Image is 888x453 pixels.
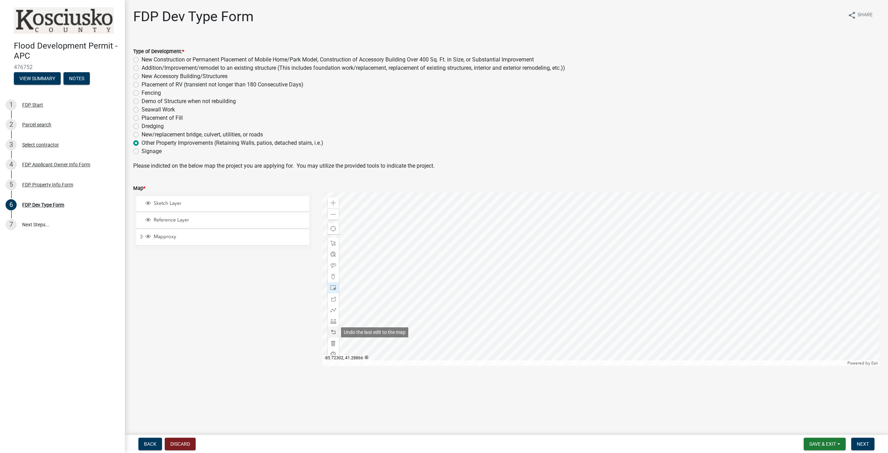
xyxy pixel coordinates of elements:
div: FDP Applicant Owner Info Form [22,162,90,167]
div: FDP Property Info Form [22,182,73,187]
img: Kosciusko County, Indiana [14,7,114,34]
label: Map [133,186,145,191]
button: Notes [63,72,90,85]
label: Placement of RV (transient not longer than 180 Consecutive Days) [142,81,304,89]
div: Zoom in [328,198,339,209]
div: Reference Layer [144,217,307,224]
label: Seawall Work [142,106,175,114]
label: New/replacement bridge, culvert, utilities, or roads [142,131,263,139]
div: 6 [6,199,17,210]
span: Save & Exit [809,441,836,447]
label: Placement of Fill [142,114,183,122]
p: Please indicted on the below map the project you are applying for. You may utilize the provided t... [133,162,880,170]
span: Back [144,441,156,447]
label: New Accessory Building/Structures [142,72,228,81]
wm-modal-confirm: Notes [63,76,90,82]
label: Other Property Improvements (Retaining Walls, patios, detached stairs, i.e.) [142,139,323,147]
i: share [848,11,856,19]
span: Next [857,441,869,447]
div: FDP Dev Type Form [22,202,64,207]
li: Mapproxy [136,229,309,245]
label: Demo of Structure when not rebuilding [142,97,236,106]
span: 476752 [14,64,111,70]
label: Fencing [142,89,161,97]
div: Parcel search [22,122,51,127]
div: Select contractor [22,142,59,147]
li: Reference Layer [136,213,309,228]
button: Next [851,438,874,450]
a: Esri [871,361,878,366]
div: 3 [6,139,17,150]
div: Mapproxy [144,234,307,241]
div: Sketch Layer [144,200,307,207]
h1: FDP Dev Type Form [133,8,254,25]
label: Type of Development: [133,49,184,54]
label: Dredging [142,122,164,131]
div: Zoom out [328,209,339,220]
wm-modal-confirm: Summary [14,76,61,82]
button: View Summary [14,72,61,85]
button: Save & Exit [804,438,846,450]
div: Undo the last edit to the map [341,327,408,337]
h4: Flood Development Permit - APC [14,41,119,61]
button: Discard [165,438,196,450]
button: Back [138,438,162,450]
span: Reference Layer [152,217,307,223]
div: 2 [6,119,17,130]
div: Powered by [846,360,880,366]
span: Sketch Layer [152,200,307,207]
button: shareShare [842,8,878,22]
label: New Construction or Permanent Placement of Mobile Home/Park Model, Construction of Accessory Buil... [142,56,534,64]
label: Addition/Improvement/remodel to an existing structure (This includes foundation work/replacement,... [142,64,565,72]
ul: Layer List [136,194,310,248]
li: Sketch Layer [136,196,309,212]
div: Find my location [328,223,339,234]
div: 1 [6,99,17,110]
div: FDP Start [22,102,43,107]
label: Signage [142,147,162,156]
div: 4 [6,159,17,170]
div: 7 [6,219,17,230]
div: 5 [6,179,17,190]
span: Mapproxy [152,234,307,240]
span: Share [857,11,873,19]
span: Expand [139,234,144,241]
